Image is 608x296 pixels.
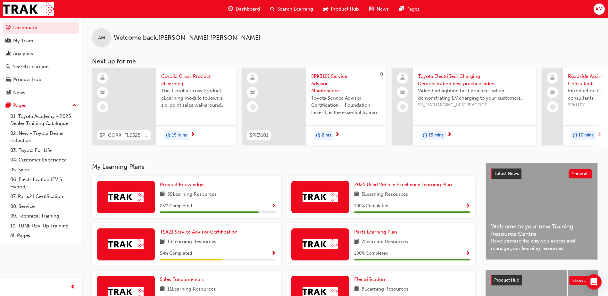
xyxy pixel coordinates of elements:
[8,145,79,155] a: 03. Toyota For Life
[573,131,577,140] span: duration-icon
[71,283,75,291] span: prev-icon
[8,155,79,165] a: 04. Customer Experience
[6,38,11,44] span: people-icon
[354,229,397,235] span: Parts Learning Plan
[160,229,237,235] span: TSA21 Service Advisor Certification
[418,87,531,102] span: Video highlighting best practices when demonstrating EV charging to your customers.
[250,104,256,110] span: learningRecordVerb_NONE-icon
[3,48,79,60] a: Analytics
[495,171,519,176] span: Latest News
[3,100,79,111] button: Pages
[494,277,519,283] span: Product Hub
[311,73,381,95] span: SPK3101 Service Advisor - Maintenance Reminder & Appointment Booking (eLearning)
[406,5,420,13] span: Pages
[8,192,79,201] a: 07. Parts21 Certification
[82,58,608,65] h3: Next up for me
[354,181,454,188] a: 2025 Used Vehicle Excellence Learning Plan
[392,68,536,145] a: Toyota Electrified: Charging Demonstration best practice videoVideo highlighting best practices w...
[167,238,216,246] span: 13 Learning Resources
[8,128,79,145] a: 02. New - Toyota Dealer Induction
[429,132,444,139] span: 15 mins
[100,132,148,139] span: SP_CORX_FL0525_EL
[3,22,79,34] a: Dashboard
[277,5,313,13] span: Search Learning
[13,37,33,45] div: My Team
[223,3,265,16] a: guage-iconDashboard
[270,5,275,13] span: search-icon
[13,63,49,70] div: Search Learning
[354,276,387,283] a: Electrification
[13,50,33,57] div: Analytics
[423,131,427,140] span: duration-icon
[114,34,261,42] span: Welcome back , [PERSON_NAME] [PERSON_NAME]
[8,231,79,241] a: All Pages
[569,276,593,285] button: Show all
[418,73,531,87] span: Toyota Electrified: Charging Demonstration best practice video
[167,191,217,199] span: 59 Learning Resources
[303,192,338,202] img: Trak
[3,87,79,99] a: News
[3,2,54,16] img: Trak
[8,111,79,128] a: 01. Toyota Academy - 2025 Dealer Training Catalogue
[160,182,204,187] span: Product Knowledge
[8,211,79,221] a: 09. Technical Training
[579,132,594,139] span: 10 mins
[594,4,605,15] button: AM
[354,276,385,282] span: Electrification
[586,274,602,290] div: Open Intercom Messenger
[400,74,405,82] span: laptop-icon
[569,169,593,178] button: Show all
[311,95,381,116] span: Toyota Service Advisor Certification – Foundation Level 1, is the essential training course for a...
[250,74,255,82] span: learningResourceType_ELEARNING-icon
[394,3,425,16] a: pages-iconPages
[354,191,359,199] span: book-icon
[160,276,206,283] a: Sales Fundamentals
[271,251,276,257] span: Show Progress
[362,191,408,199] span: 5 Learning Resources
[190,132,195,138] span: next-icon
[8,221,79,231] a: 10. TUNE Rev-Up Training
[465,202,470,210] button: Show Progress
[250,132,268,139] span: SPK3101
[3,74,79,86] a: Product Hub
[160,181,206,188] a: Product Knowledge
[316,131,321,140] span: duration-icon
[491,275,593,285] a: Product HubShow all
[271,202,276,210] button: Show Progress
[242,68,386,145] a: 0SPK3101SPK3101 Service Advisor - Maintenance Reminder & Appointment Booking (eLearning)Toyota Se...
[236,5,260,13] span: Dashboard
[72,102,77,110] span: up-icon
[465,250,470,258] button: Show Progress
[6,25,11,31] span: guage-icon
[465,203,470,209] span: Show Progress
[369,5,374,13] span: news-icon
[303,239,338,249] img: Trak
[354,238,359,246] span: book-icon
[160,285,165,293] span: book-icon
[13,102,26,109] div: Pages
[377,5,389,13] span: News
[160,191,165,199] span: book-icon
[399,5,404,13] span: pages-icon
[6,51,11,57] span: chart-icon
[354,285,359,293] span: book-icon
[3,61,79,73] a: Search Learning
[322,132,331,139] span: 2 hrs
[3,35,79,47] a: My Team
[323,5,328,13] span: car-icon
[550,104,556,110] span: learningRecordVerb_NONE-icon
[6,77,11,83] span: car-icon
[597,132,602,138] span: next-icon
[491,169,592,179] a: Latest NewsShow all
[318,3,364,16] a: car-iconProduct Hub
[491,237,592,252] span: Revolutionise the way you access and manage your learning resources.
[100,88,105,97] span: booktick-icon
[335,132,340,138] span: next-icon
[160,238,165,246] span: book-icon
[228,5,233,13] span: guage-icon
[6,103,11,109] span: pages-icon
[491,223,592,237] span: Welcome to your new Training Resource Centre
[465,251,470,257] span: Show Progress
[447,132,452,138] span: next-icon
